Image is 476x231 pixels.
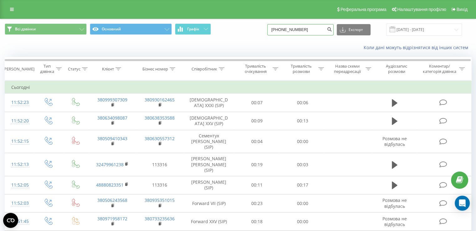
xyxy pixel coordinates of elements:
td: 00:03 [280,153,325,176]
span: Налаштування профілю [397,7,446,12]
span: Всі дзвінки [15,27,36,32]
button: Графік [175,23,211,35]
div: 11:52:15 [11,135,28,147]
div: Тривалість очікування [240,64,271,74]
div: Коментар/категорія дзвінка [421,64,458,74]
a: 380971958172 [97,216,127,222]
span: Розмова не відбулась [382,197,407,209]
a: 380630557312 [145,136,175,141]
td: 00:00 [280,194,325,213]
input: Пошук за номером [267,24,334,35]
td: 00:07 [234,94,280,112]
a: 380509410343 [97,136,127,141]
td: Сьогодні [5,81,471,94]
a: 380506243568 [97,197,127,203]
a: 32479961238 [96,162,124,167]
td: 00:11 [234,176,280,194]
div: Назва схеми переадресації [331,64,364,74]
td: 00:19 [234,153,280,176]
div: Статус [68,66,80,72]
span: Реферальна програма [340,7,386,12]
a: 380930162465 [145,97,175,103]
a: Коли дані можуть відрізнятися вiд інших систем [364,44,471,50]
button: Основний [90,23,172,35]
div: Open Intercom Messenger [455,196,470,211]
a: 380733235636 [145,216,175,222]
td: 00:13 [280,112,325,130]
div: Тип дзвінка [39,64,54,74]
a: 380638353588 [145,115,175,121]
td: 00:00 [280,130,325,153]
td: 00:04 [234,130,280,153]
button: Open CMP widget [3,213,18,228]
span: Графік [187,27,199,31]
a: 380634098087 [97,115,127,121]
td: 00:06 [280,94,325,112]
div: Тривалість розмови [285,64,317,74]
td: [DEMOGRAPHIC_DATA] XXXI (SIP) [183,94,234,112]
div: Аудіозапис розмови [378,64,415,74]
a: 380999307309 [97,97,127,103]
div: 11:52:13 [11,158,28,171]
span: Розмова не відбулась [382,136,407,147]
td: Сементух [PERSON_NAME] (SIP) [183,130,234,153]
div: Клієнт [102,66,114,72]
div: 11:52:20 [11,115,28,127]
span: Розмова не відбулась [382,216,407,227]
div: 11:52:23 [11,96,28,109]
td: Forward VII (SIP) [183,194,234,213]
div: 11:52:03 [11,197,28,209]
td: [PERSON_NAME] [PERSON_NAME] (SIP) [183,153,234,176]
td: 00:09 [234,112,280,130]
a: 380935351015 [145,197,175,203]
div: [PERSON_NAME] [3,66,34,72]
td: [PERSON_NAME] (SIP) [183,176,234,194]
td: 00:00 [280,213,325,231]
span: Вихід [457,7,468,12]
div: 11:51:45 [11,215,28,228]
div: 11:52:05 [11,179,28,191]
div: Співробітник [192,66,217,72]
td: 00:17 [280,176,325,194]
div: Бізнес номер [142,66,168,72]
a: 48880823351 [96,182,124,188]
td: Forward XXV (SIP) [183,213,234,231]
td: 00:18 [234,213,280,231]
td: [DEMOGRAPHIC_DATA] XXV (SIP) [183,112,234,130]
button: Експорт [337,24,371,35]
button: Всі дзвінки [5,23,87,35]
td: 113316 [136,176,183,194]
td: 00:23 [234,194,280,213]
td: 113316 [136,153,183,176]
